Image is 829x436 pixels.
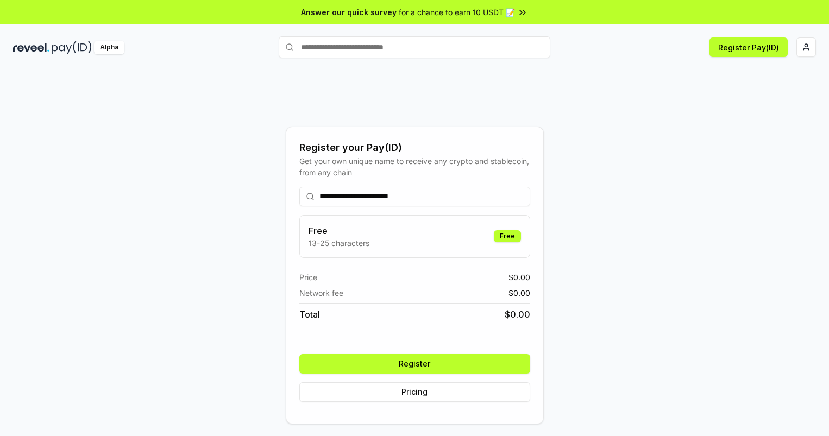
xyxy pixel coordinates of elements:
[309,224,369,237] h3: Free
[299,308,320,321] span: Total
[505,308,530,321] span: $ 0.00
[301,7,397,18] span: Answer our quick survey
[494,230,521,242] div: Free
[13,41,49,54] img: reveel_dark
[299,287,343,299] span: Network fee
[94,41,124,54] div: Alpha
[709,37,788,57] button: Register Pay(ID)
[52,41,92,54] img: pay_id
[299,155,530,178] div: Get your own unique name to receive any crypto and stablecoin, from any chain
[299,382,530,402] button: Pricing
[508,271,530,283] span: $ 0.00
[309,237,369,249] p: 13-25 characters
[508,287,530,299] span: $ 0.00
[399,7,515,18] span: for a chance to earn 10 USDT 📝
[299,354,530,374] button: Register
[299,271,317,283] span: Price
[299,140,530,155] div: Register your Pay(ID)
